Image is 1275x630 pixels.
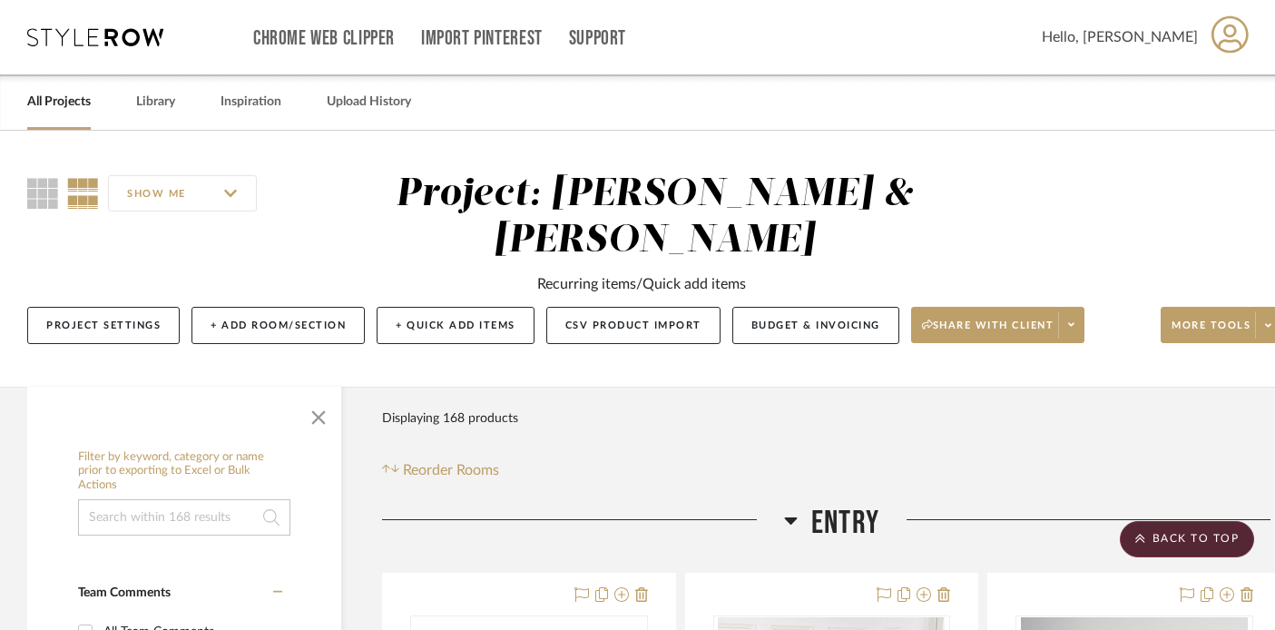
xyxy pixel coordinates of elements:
span: Team Comments [78,586,171,599]
button: Share with client [911,307,1085,343]
a: Inspiration [221,90,281,114]
span: Hello, [PERSON_NAME] [1042,26,1198,48]
span: Entry [811,504,879,543]
span: Reorder Rooms [403,459,499,481]
span: More tools [1172,319,1250,346]
a: Upload History [327,90,411,114]
input: Search within 168 results [78,499,290,536]
button: + Add Room/Section [191,307,365,344]
scroll-to-top-button: BACK TO TOP [1120,521,1254,557]
div: Displaying 168 products [382,400,518,437]
button: Close [300,396,337,432]
button: Project Settings [27,307,180,344]
h6: Filter by keyword, category or name prior to exporting to Excel or Bulk Actions [78,450,290,493]
a: All Projects [27,90,91,114]
button: CSV Product Import [546,307,721,344]
button: Budget & Invoicing [732,307,899,344]
a: Chrome Web Clipper [253,31,395,46]
div: Project: [PERSON_NAME] & [PERSON_NAME] [396,175,914,260]
a: Library [136,90,175,114]
span: Share with client [922,319,1054,346]
a: Support [569,31,626,46]
button: + Quick Add Items [377,307,535,344]
button: Reorder Rooms [382,459,499,481]
div: Recurring items/Quick add items [537,273,746,295]
a: Import Pinterest [421,31,543,46]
